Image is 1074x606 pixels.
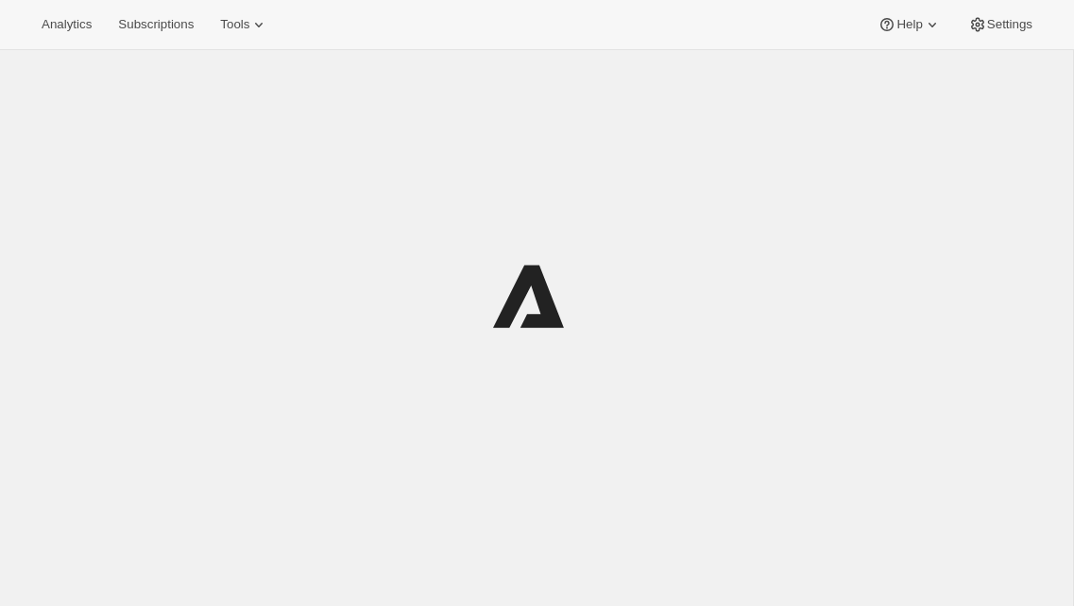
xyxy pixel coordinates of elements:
[118,17,194,32] span: Subscriptions
[209,11,280,38] button: Tools
[896,17,922,32] span: Help
[220,17,249,32] span: Tools
[987,17,1032,32] span: Settings
[107,11,205,38] button: Subscriptions
[957,11,1044,38] button: Settings
[30,11,103,38] button: Analytics
[42,17,92,32] span: Analytics
[866,11,952,38] button: Help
